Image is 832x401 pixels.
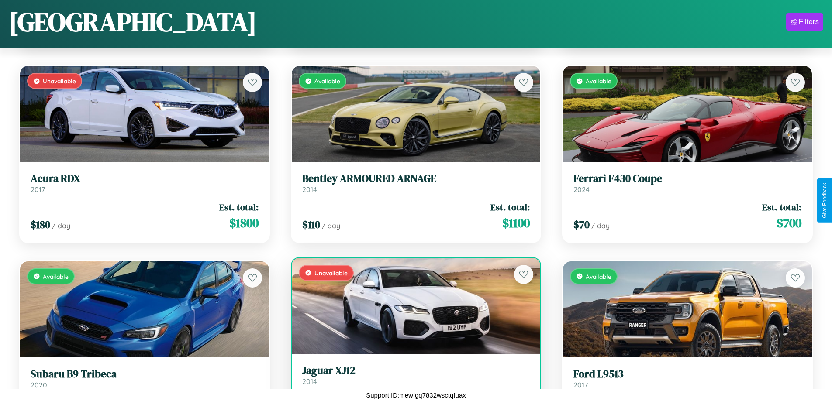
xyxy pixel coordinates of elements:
span: / day [322,221,340,230]
span: 2017 [573,380,588,389]
span: Available [314,77,340,85]
h3: Jaguar XJ12 [302,364,530,377]
h3: Ferrari F430 Coupe [573,172,801,185]
span: Available [586,273,611,280]
a: Subaru B9 Tribeca2020 [31,368,259,389]
button: Filters [786,13,823,31]
span: 2014 [302,377,317,386]
span: 2020 [31,380,47,389]
p: Support ID: mewfgq7832wsctqfuax [366,389,466,401]
span: 2014 [302,185,317,194]
div: Give Feedback [822,183,828,218]
span: Est. total: [219,201,259,213]
span: Est. total: [762,201,801,213]
span: / day [591,221,610,230]
span: $ 1800 [229,214,259,232]
span: Est. total: [490,201,530,213]
span: 2017 [31,185,45,194]
span: Available [586,77,611,85]
h3: Acura RDX [31,172,259,185]
a: Jaguar XJ122014 [302,364,530,386]
a: Ford L95132017 [573,368,801,389]
h3: Ford L9513 [573,368,801,380]
span: $ 180 [31,217,50,232]
span: Unavailable [43,77,76,85]
a: Acura RDX2017 [31,172,259,194]
span: Available [43,273,69,280]
a: Ferrari F430 Coupe2024 [573,172,801,194]
span: Unavailable [314,269,348,277]
span: $ 110 [302,217,320,232]
div: Filters [799,17,819,26]
h3: Subaru B9 Tribeca [31,368,259,380]
span: $ 700 [777,214,801,232]
span: $ 1100 [502,214,530,232]
h3: Bentley ARMOURED ARNAGE [302,172,530,185]
span: 2024 [573,185,590,194]
span: $ 70 [573,217,590,232]
a: Bentley ARMOURED ARNAGE2014 [302,172,530,194]
h1: [GEOGRAPHIC_DATA] [9,4,257,40]
span: / day [52,221,70,230]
